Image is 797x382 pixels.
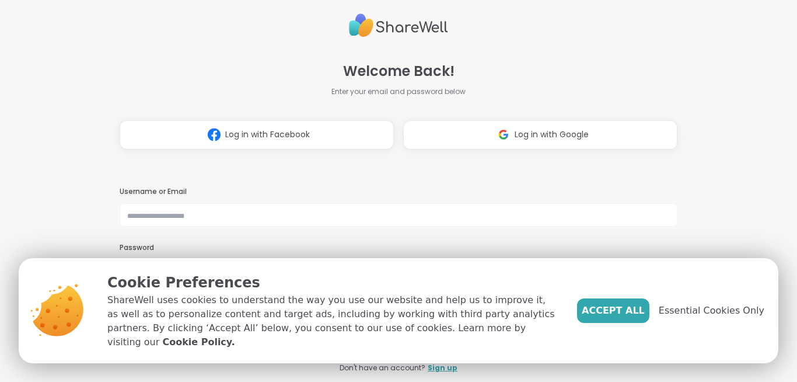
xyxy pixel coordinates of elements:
a: Sign up [428,363,457,373]
h3: Username or Email [120,187,677,197]
h3: Password [120,243,677,253]
p: Cookie Preferences [107,272,558,293]
button: Accept All [577,298,649,323]
button: Log in with Google [403,120,677,150]
span: Log in with Facebook [225,129,310,141]
img: ShareWell Logomark [492,124,515,145]
span: Accept All [582,304,645,318]
span: Essential Cookies Only [659,304,764,318]
a: Cookie Policy. [162,335,235,349]
img: ShareWell Logo [349,9,448,42]
span: Log in with Google [515,129,589,141]
span: Don't have an account? [340,363,425,373]
button: Log in with Facebook [120,120,394,150]
span: Welcome Back! [343,61,455,82]
span: Enter your email and password below [331,86,466,97]
img: ShareWell Logomark [203,124,225,145]
p: ShareWell uses cookies to understand the way you use our website and help us to improve it, as we... [107,293,558,349]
